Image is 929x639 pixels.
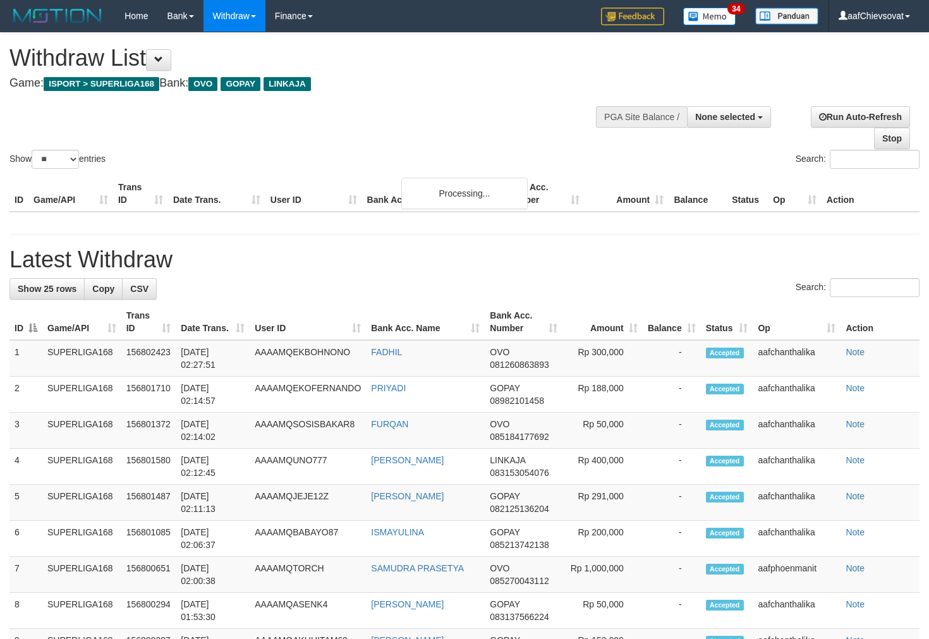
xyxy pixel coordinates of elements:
[490,455,525,465] span: LINKAJA
[846,383,865,393] a: Note
[121,485,176,521] td: 156801487
[562,485,642,521] td: Rp 291,000
[753,377,841,413] td: aafchanthalika
[250,449,366,485] td: AAAAMQUNO777
[727,176,768,212] th: Status
[9,377,42,413] td: 2
[643,377,701,413] td: -
[9,340,42,377] td: 1
[176,413,250,449] td: [DATE] 02:14:02
[490,504,549,514] span: Copy 082125136204 to clipboard
[643,485,701,521] td: -
[755,8,818,25] img: panduan.png
[42,557,121,593] td: SUPERLIGA168
[371,491,444,501] a: [PERSON_NAME]
[221,77,260,91] span: GOPAY
[264,77,311,91] span: LINKAJA
[176,485,250,521] td: [DATE] 02:11:13
[9,278,85,300] a: Show 25 rows
[9,485,42,521] td: 5
[796,278,920,297] label: Search:
[846,491,865,501] a: Note
[706,564,744,575] span: Accepted
[490,576,549,586] span: Copy 085270043112 to clipboard
[250,413,366,449] td: AAAAMQSOSISBAKAR8
[42,449,121,485] td: SUPERLIGA168
[121,557,176,593] td: 156800651
[822,176,920,212] th: Action
[643,593,701,629] td: -
[250,521,366,557] td: AAAAMQBABAYO87
[490,612,549,622] span: Copy 083137566224 to clipboard
[42,340,121,377] td: SUPERLIGA168
[874,128,910,149] a: Stop
[643,521,701,557] td: -
[371,383,406,393] a: PRIYADI
[130,284,149,294] span: CSV
[176,593,250,629] td: [DATE] 01:53:30
[830,150,920,169] input: Search:
[841,304,920,340] th: Action
[9,176,28,212] th: ID
[753,557,841,593] td: aafphoenmanit
[562,521,642,557] td: Rp 200,000
[768,176,822,212] th: Op
[121,413,176,449] td: 156801372
[846,527,865,537] a: Note
[9,6,106,25] img: MOTION_logo.png
[490,540,549,550] span: Copy 085213742138 to clipboard
[490,396,544,406] span: Copy 08982101458 to clipboard
[9,150,106,169] label: Show entries
[9,247,920,272] h1: Latest Withdraw
[562,593,642,629] td: Rp 50,000
[490,419,509,429] span: OVO
[753,304,841,340] th: Op: activate to sort column ascending
[643,304,701,340] th: Balance: activate to sort column ascending
[42,377,121,413] td: SUPERLIGA168
[250,593,366,629] td: AAAAMQASENK4
[371,419,408,429] a: FURQAN
[846,563,865,573] a: Note
[362,176,501,212] th: Bank Acc. Name
[371,563,464,573] a: SAMUDRA PRASETYA
[366,304,485,340] th: Bank Acc. Name: activate to sort column ascending
[9,521,42,557] td: 6
[250,377,366,413] td: AAAAMQEKOFERNANDO
[562,304,642,340] th: Amount: activate to sort column ascending
[18,284,76,294] span: Show 25 rows
[121,593,176,629] td: 156800294
[490,360,549,370] span: Copy 081260863893 to clipboard
[846,347,865,357] a: Note
[265,176,362,212] th: User ID
[846,599,865,609] a: Note
[643,413,701,449] td: -
[401,178,528,209] div: Processing...
[168,176,265,212] th: Date Trans.
[490,599,519,609] span: GOPAY
[9,449,42,485] td: 4
[490,347,509,357] span: OVO
[42,413,121,449] td: SUPERLIGA168
[371,347,402,357] a: FADHIL
[371,455,444,465] a: [PERSON_NAME]
[753,593,841,629] td: aafchanthalika
[84,278,123,300] a: Copy
[121,521,176,557] td: 156801085
[830,278,920,297] input: Search:
[490,563,509,573] span: OVO
[562,377,642,413] td: Rp 188,000
[562,340,642,377] td: Rp 300,000
[753,521,841,557] td: aafchanthalika
[121,377,176,413] td: 156801710
[42,304,121,340] th: Game/API: activate to sort column ascending
[92,284,114,294] span: Copy
[706,384,744,394] span: Accepted
[32,150,79,169] select: Showentries
[753,413,841,449] td: aafchanthalika
[490,468,549,478] span: Copy 083153054076 to clipboard
[176,304,250,340] th: Date Trans.: activate to sort column ascending
[706,456,744,466] span: Accepted
[28,176,113,212] th: Game/API
[562,413,642,449] td: Rp 50,000
[596,106,687,128] div: PGA Site Balance /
